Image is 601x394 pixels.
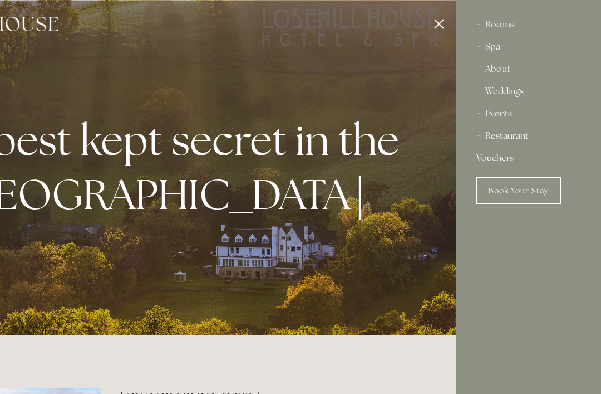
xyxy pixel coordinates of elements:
[476,58,581,80] div: About
[476,177,561,204] a: Book Your Stay
[476,147,581,169] a: Vouchers
[476,36,581,58] div: Spa
[476,103,581,125] div: Events
[476,80,581,103] div: Weddings
[476,125,581,147] div: Restaurant
[476,13,581,36] div: Rooms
